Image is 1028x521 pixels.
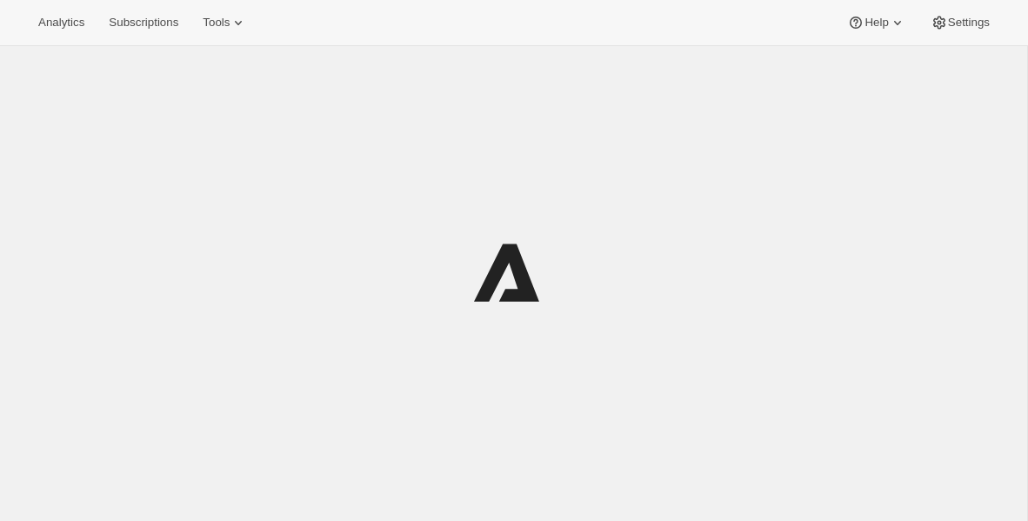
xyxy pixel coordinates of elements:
[837,10,916,35] button: Help
[203,16,230,30] span: Tools
[109,16,178,30] span: Subscriptions
[98,10,189,35] button: Subscriptions
[28,10,95,35] button: Analytics
[192,10,257,35] button: Tools
[948,16,990,30] span: Settings
[38,16,84,30] span: Analytics
[920,10,1000,35] button: Settings
[864,16,888,30] span: Help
